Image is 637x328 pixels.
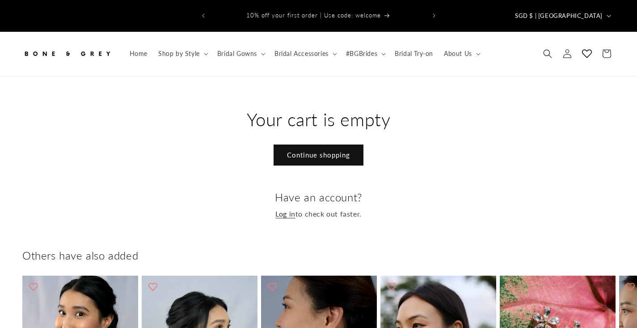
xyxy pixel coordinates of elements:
[194,7,213,24] button: Previous announcement
[389,44,439,63] a: Bridal Try-on
[22,108,615,131] h1: Your cart is empty
[274,145,363,166] a: Continue shopping
[424,7,444,24] button: Next announcement
[22,44,112,64] img: Bone and Grey Bridal
[383,278,401,296] button: Add to wishlist
[144,278,162,296] button: Add to wishlist
[274,50,329,58] span: Bridal Accessories
[130,50,148,58] span: Home
[395,50,433,58] span: Bridal Try-on
[153,44,212,63] summary: Shop by Style
[341,44,389,63] summary: #BGBrides
[510,7,615,24] button: SGD $ | [GEOGRAPHIC_DATA]
[263,278,281,296] button: Add to wishlist
[444,50,472,58] span: About Us
[124,44,153,63] a: Home
[439,44,484,63] summary: About Us
[538,44,557,64] summary: Search
[158,50,200,58] span: Shop by Style
[212,44,269,63] summary: Bridal Gowns
[502,278,520,296] button: Add to wishlist
[22,248,615,262] h2: Others have also added
[275,208,295,221] a: Log in
[269,44,341,63] summary: Bridal Accessories
[22,190,615,204] h2: Have an account?
[19,41,115,67] a: Bone and Grey Bridal
[346,50,377,58] span: #BGBrides
[25,278,42,296] button: Add to wishlist
[515,12,603,21] span: SGD $ | [GEOGRAPHIC_DATA]
[22,208,615,221] p: to check out faster.
[246,12,381,19] span: 10% off your first order | Use code: welcome
[217,50,257,58] span: Bridal Gowns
